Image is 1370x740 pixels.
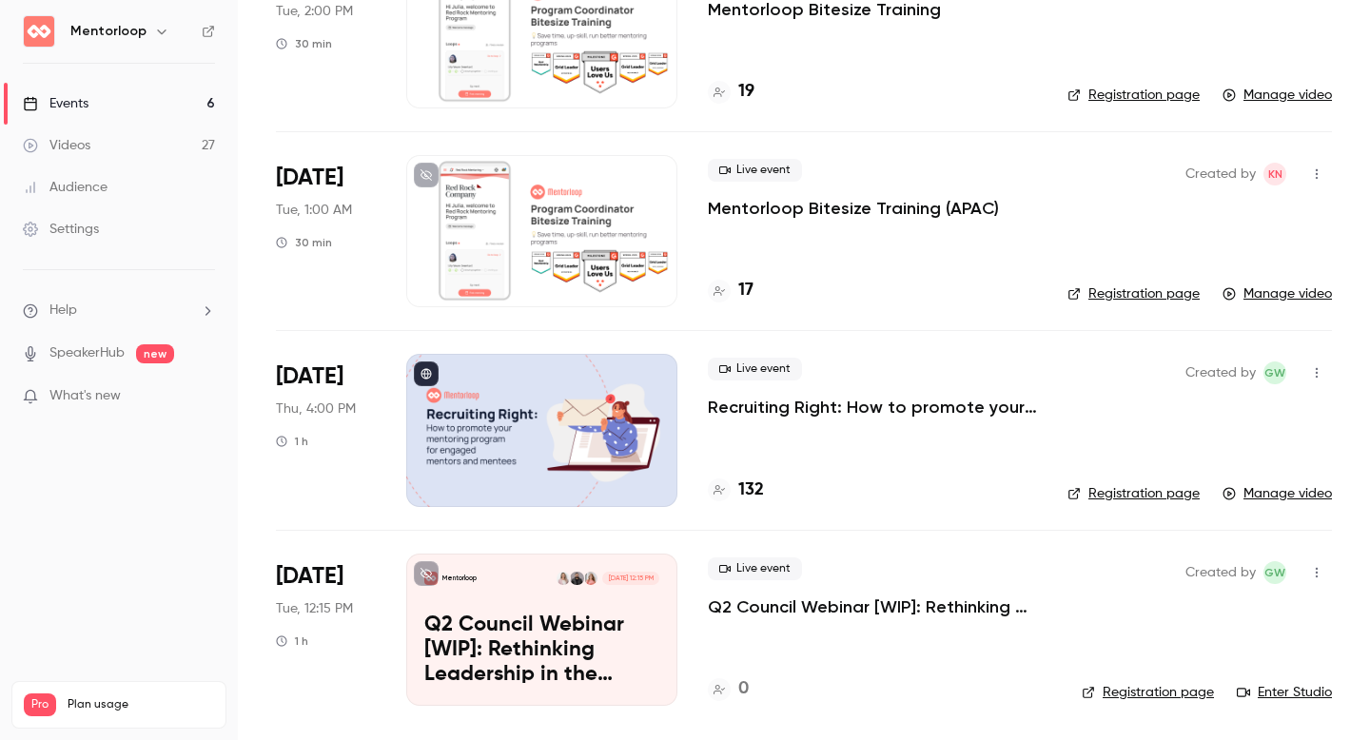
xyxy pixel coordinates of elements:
[738,477,764,503] h4: 132
[276,163,343,193] span: [DATE]
[602,572,658,585] span: [DATE] 12:15 PM
[276,354,376,506] div: May 15 Thu, 4:00 PM (Europe/London)
[1264,561,1285,584] span: GW
[276,2,353,21] span: Tue, 2:00 PM
[1185,561,1256,584] span: Created by
[708,278,753,303] a: 17
[276,36,332,51] div: 30 min
[276,434,308,449] div: 1 h
[276,599,353,618] span: Tue, 12:15 PM
[584,572,597,585] img: Renee Giarrusso
[276,399,356,419] span: Thu, 4:00 PM
[570,572,583,585] img: Deepak Singh
[708,595,1051,618] a: Q2 Council Webinar [WIP]: Rethinking Leadership in the Modern Workplace
[23,136,90,155] div: Videos
[708,557,802,580] span: Live event
[738,676,749,702] h4: 0
[68,697,214,712] span: Plan usage
[708,159,802,182] span: Live event
[424,613,659,687] p: Q2 Council Webinar [WIP]: Rethinking Leadership in the Modern Workplace
[1223,484,1332,503] a: Manage video
[70,22,147,41] h6: Mentorloop
[442,574,477,583] p: Mentorloop
[23,301,215,321] li: help-dropdown-opener
[23,178,108,197] div: Audience
[1185,163,1256,185] span: Created by
[1067,284,1200,303] a: Registration page
[708,197,999,220] a: Mentorloop Bitesize Training (APAC)
[708,396,1037,419] a: Recruiting Right: How to promote your mentoring program for engaged mentors and mentees
[1067,484,1200,503] a: Registration page
[136,344,174,363] span: new
[708,676,749,702] a: 0
[24,693,56,716] span: Pro
[276,361,343,392] span: [DATE]
[1263,163,1286,185] span: Kristin Nankervis
[708,358,802,380] span: Live event
[276,633,308,649] div: 1 h
[276,201,352,220] span: Tue, 1:00 AM
[1223,284,1332,303] a: Manage video
[23,220,99,239] div: Settings
[276,235,332,250] div: 30 min
[49,386,121,406] span: What's new
[1268,163,1282,185] span: KN
[406,554,677,706] a: Q2 Council Webinar [WIP]: Rethinking Leadership in the Modern WorkplaceMentorloopRenee GiarrussoD...
[276,554,376,706] div: Apr 15 Tue, 9:15 PM (Australia/Melbourne)
[23,94,88,113] div: Events
[49,343,125,363] a: SpeakerHub
[738,79,754,105] h4: 19
[1067,86,1200,105] a: Registration page
[276,561,343,592] span: [DATE]
[708,79,754,105] a: 19
[1185,361,1256,384] span: Created by
[738,278,753,303] h4: 17
[1263,361,1286,384] span: Grace Winstanley
[1264,361,1285,384] span: GW
[708,477,764,503] a: 132
[49,301,77,321] span: Help
[1237,683,1332,702] a: Enter Studio
[1082,683,1214,702] a: Registration page
[1263,561,1286,584] span: Grace Winstanley
[1223,86,1332,105] a: Manage video
[276,155,376,307] div: May 20 Tue, 10:00 AM (Australia/Melbourne)
[24,16,54,47] img: Mentorloop
[557,572,570,585] img: Heidi Holmes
